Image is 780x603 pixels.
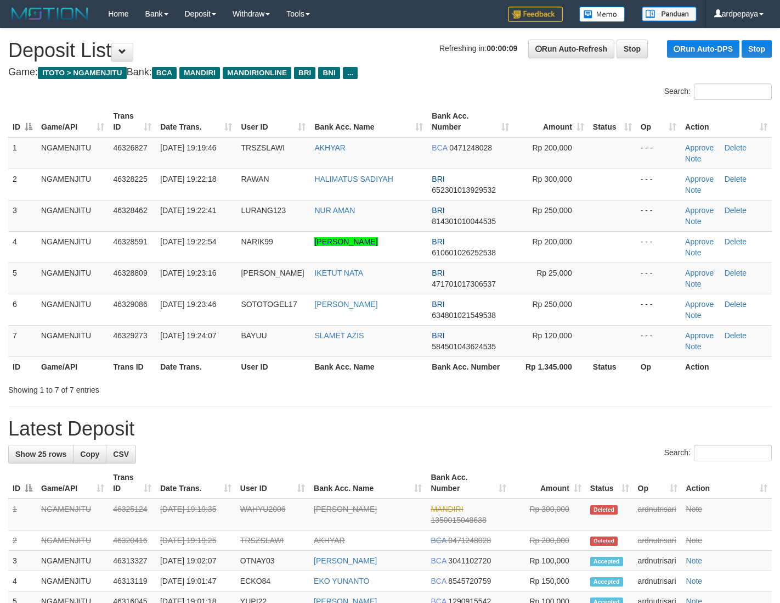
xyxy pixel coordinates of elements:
span: BRI [432,237,444,246]
a: Note [685,248,702,257]
input: Search: [694,445,772,461]
th: ID: activate to sort column descending [8,106,37,137]
td: - - - [636,263,681,294]
span: Copy 634801021549538 to clipboard [432,311,496,320]
a: Note [686,577,703,585]
span: Copy 652301013929532 to clipboard [432,186,496,194]
a: Stop [742,40,772,58]
span: [DATE] 19:22:18 [160,175,216,183]
a: Approve [685,175,714,183]
td: 46320416 [109,531,156,551]
th: Action: activate to sort column ascending [682,467,772,499]
td: 2 [8,169,37,200]
a: Note [685,311,702,320]
label: Search: [664,445,772,461]
td: ardnutrisari [634,531,682,551]
a: AKHYAR [314,536,345,545]
td: - - - [636,169,681,200]
span: CSV [113,450,129,459]
a: Note [685,280,702,288]
td: - - - [636,200,681,231]
span: Rp 250,000 [532,206,572,215]
span: Accepted [590,577,623,587]
th: Trans ID: activate to sort column ascending [109,467,156,499]
td: 1 [8,137,37,169]
td: ECKO84 [236,571,309,591]
span: Copy 3041102720 to clipboard [448,556,491,565]
td: 4 [8,571,37,591]
th: ID [8,356,37,377]
span: [PERSON_NAME] [241,269,304,277]
a: Note [686,505,703,513]
div: Showing 1 to 7 of 7 entries [8,380,317,395]
td: NGAMENJITU [37,499,109,531]
span: 46328225 [113,175,147,183]
td: 46313327 [109,551,156,571]
span: [DATE] 19:23:16 [160,269,216,277]
span: TRSZSLAWI [241,143,285,152]
td: NGAMENJITU [37,169,109,200]
span: BRI [432,269,444,277]
a: Note [686,556,703,565]
span: LURANG123 [241,206,286,215]
span: BRI [432,175,444,183]
span: MANDIRI [179,67,220,79]
a: SLAMET AZIS [314,331,364,340]
span: Rp 200,000 [532,237,572,246]
a: Approve [685,269,714,277]
span: BCA [431,536,446,545]
td: ardnutrisari [634,571,682,591]
th: Amount: activate to sort column ascending [511,467,586,499]
span: ITOTO > NGAMENJITU [38,67,127,79]
th: Status: activate to sort column ascending [589,106,636,137]
th: Op: activate to sort column ascending [636,106,681,137]
td: NGAMENJITU [37,551,109,571]
h1: Deposit List [8,40,772,62]
span: [DATE] 19:22:54 [160,237,216,246]
td: 6 [8,294,37,325]
td: [DATE] 19:19:35 [156,499,236,531]
span: 46328591 [113,237,147,246]
a: HALIMATUS SADIYAH [314,175,393,183]
a: Show 25 rows [8,445,74,464]
td: NGAMENJITU [37,137,109,169]
span: [DATE] 19:22:41 [160,206,216,215]
span: BRI [432,206,444,215]
td: 46325124 [109,499,156,531]
td: - - - [636,137,681,169]
a: [PERSON_NAME] [314,556,377,565]
td: - - - [636,325,681,356]
span: NARIK99 [241,237,273,246]
a: Copy [73,445,106,464]
a: Run Auto-DPS [667,40,739,58]
span: BCA [432,143,447,152]
td: 3 [8,551,37,571]
span: Copy 584501043624535 to clipboard [432,342,496,351]
a: Approve [685,237,714,246]
span: Copy [80,450,99,459]
th: Game/API [37,356,109,377]
th: ID: activate to sort column descending [8,467,37,499]
a: Note [685,217,702,226]
a: [PERSON_NAME] [314,505,377,513]
th: User ID: activate to sort column ascending [236,106,310,137]
span: Rp 250,000 [532,300,572,309]
td: 7 [8,325,37,356]
td: Rp 100,000 [511,551,586,571]
span: BAYUU [241,331,267,340]
span: Refreshing in: [439,44,517,53]
th: Amount: activate to sort column ascending [513,106,589,137]
img: MOTION_logo.png [8,5,92,22]
td: NGAMENJITU [37,200,109,231]
th: Game/API: activate to sort column ascending [37,467,109,499]
a: Note [685,342,702,351]
span: BCA [431,577,446,585]
span: 46328809 [113,269,147,277]
th: Bank Acc. Number: activate to sort column ascending [427,106,513,137]
span: Copy 0471248028 to clipboard [449,143,492,152]
span: [DATE] 19:23:46 [160,300,216,309]
a: NUR AMAN [314,206,355,215]
a: Run Auto-Refresh [528,40,614,58]
th: Op: activate to sort column ascending [634,467,682,499]
th: Rp 1.345.000 [513,356,589,377]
